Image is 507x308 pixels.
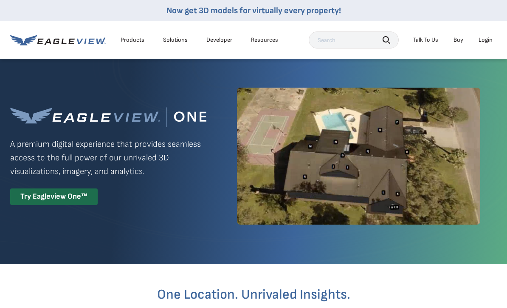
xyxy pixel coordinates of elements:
[453,36,463,44] a: Buy
[121,36,144,44] div: Products
[166,6,341,16] a: Now get 3D models for virtually every property!
[17,288,490,302] h2: One Location. Unrivaled Insights.
[309,31,399,48] input: Search
[251,36,278,44] div: Resources
[10,107,206,127] img: Eagleview One™
[163,36,188,44] div: Solutions
[206,36,232,44] a: Developer
[413,36,438,44] div: Talk To Us
[479,36,493,44] div: Login
[10,188,98,205] div: Try Eagleview One™
[10,137,206,178] p: A premium digital experience that provides seamless access to the full power of our unrivaled 3D ...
